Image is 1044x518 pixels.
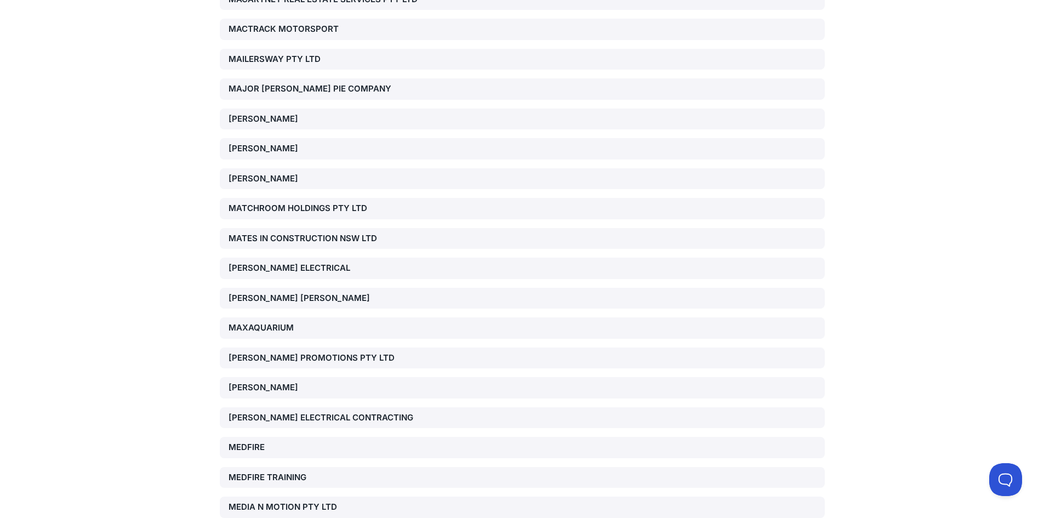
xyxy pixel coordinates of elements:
[220,497,825,518] a: MEDIA N MOTION PTY LTD
[220,407,825,429] a: [PERSON_NAME] ELECTRICAL CONTRACTING
[229,113,421,126] div: [PERSON_NAME]
[220,317,825,339] a: MAXAQUARIUM
[220,138,825,160] a: [PERSON_NAME]
[229,412,421,424] div: [PERSON_NAME] ELECTRICAL CONTRACTING
[220,198,825,219] a: MATCHROOM HOLDINGS PTY LTD
[229,23,421,36] div: MACTRACK MOTORSPORT
[229,501,421,514] div: MEDIA N MOTION PTY LTD
[220,228,825,249] a: MATES IN CONSTRUCTION NSW LTD
[229,441,421,454] div: MEDFIRE
[229,232,421,245] div: MATES IN CONSTRUCTION NSW LTD
[229,83,421,95] div: MAJOR [PERSON_NAME] PIE COMPANY
[229,352,421,365] div: [PERSON_NAME] PROMOTIONS PTY LTD
[220,348,825,369] a: [PERSON_NAME] PROMOTIONS PTY LTD
[220,78,825,100] a: MAJOR [PERSON_NAME] PIE COMPANY
[229,143,421,155] div: [PERSON_NAME]
[220,168,825,190] a: [PERSON_NAME]
[220,288,825,309] a: [PERSON_NAME] [PERSON_NAME]
[229,53,421,66] div: MAILERSWAY PTY LTD
[220,437,825,458] a: MEDFIRE
[220,49,825,70] a: MAILERSWAY PTY LTD
[220,109,825,130] a: [PERSON_NAME]
[220,258,825,279] a: [PERSON_NAME] ELECTRICAL
[229,202,421,215] div: MATCHROOM HOLDINGS PTY LTD
[220,377,825,399] a: [PERSON_NAME]
[220,19,825,40] a: MACTRACK MOTORSPORT
[220,467,825,488] a: MEDFIRE TRAINING
[229,382,421,394] div: [PERSON_NAME]
[229,471,421,484] div: MEDFIRE TRAINING
[229,262,421,275] div: [PERSON_NAME] ELECTRICAL
[229,322,421,334] div: MAXAQUARIUM
[989,463,1022,496] iframe: Toggle Customer Support
[229,173,421,185] div: [PERSON_NAME]
[229,292,421,305] div: [PERSON_NAME] [PERSON_NAME]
